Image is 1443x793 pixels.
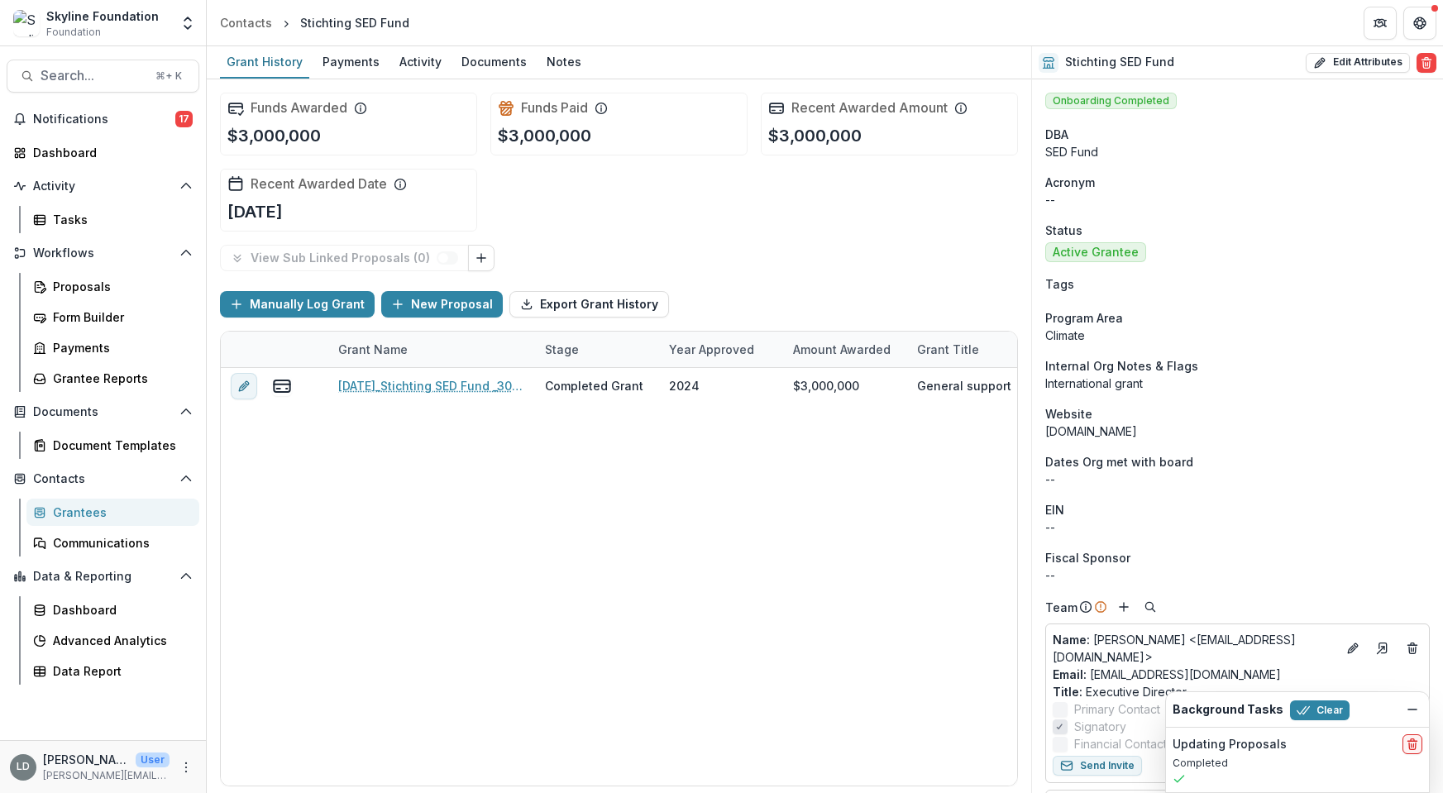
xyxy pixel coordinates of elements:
[26,499,199,526] a: Grantees
[381,291,503,318] button: New Proposal
[1045,309,1123,327] span: Program Area
[7,173,199,199] button: Open Activity
[1053,246,1139,260] span: Active Grantee
[26,365,199,392] a: Grantee Reports
[793,377,859,394] div: $3,000,000
[53,370,186,387] div: Grantee Reports
[46,7,159,25] div: Skyline Foundation
[659,341,764,358] div: Year approved
[393,46,448,79] a: Activity
[1343,638,1363,658] button: Edit
[783,341,901,358] div: Amount Awarded
[26,657,199,685] a: Data Report
[1045,501,1064,518] p: EIN
[1114,597,1134,617] button: Add
[53,632,186,649] div: Advanced Analytics
[1403,7,1436,40] button: Get Help
[1045,471,1430,488] p: --
[1045,126,1068,143] span: DBA
[328,341,418,358] div: Grant Name
[1045,518,1430,536] div: --
[1173,703,1283,717] h2: Background Tasks
[535,332,659,367] div: Stage
[220,245,469,271] button: View Sub Linked Proposals (0)
[540,46,588,79] a: Notes
[7,399,199,425] button: Open Documents
[220,14,272,31] div: Contacts
[1290,700,1350,720] button: Clear
[1053,683,1422,700] p: Executive Director
[176,7,199,40] button: Open entity switcher
[1140,597,1160,617] button: Search
[227,199,283,224] p: [DATE]
[1173,756,1422,771] p: Completed
[1045,143,1430,160] div: SED Fund
[1045,275,1074,293] span: Tags
[251,251,437,265] p: View Sub Linked Proposals ( 0 )
[43,751,129,768] p: [PERSON_NAME]
[540,50,588,74] div: Notes
[455,46,533,79] a: Documents
[659,332,783,367] div: Year approved
[220,50,309,74] div: Grant History
[1402,734,1422,754] button: delete
[43,768,170,783] p: [PERSON_NAME][EMAIL_ADDRESS][DOMAIN_NAME]
[213,11,416,35] nav: breadcrumb
[53,437,186,454] div: Document Templates
[1045,405,1092,423] span: Website
[26,529,199,557] a: Communications
[783,332,907,367] div: Amount Awarded
[1045,549,1130,566] span: Fiscal Sponsor
[272,376,292,396] button: view-payments
[1402,638,1422,658] button: Deletes
[53,308,186,326] div: Form Builder
[33,112,175,127] span: Notifications
[545,377,643,394] div: Completed Grant
[1045,327,1430,344] p: Climate
[7,106,199,132] button: Notifications17
[1417,53,1436,73] button: Delete
[669,377,700,394] div: 2024
[300,14,409,31] div: Stichting SED Fund
[53,339,186,356] div: Payments
[7,563,199,590] button: Open Data & Reporting
[768,123,862,148] p: $3,000,000
[1053,666,1281,683] a: Email: [EMAIL_ADDRESS][DOMAIN_NAME]
[26,206,199,233] a: Tasks
[1053,631,1336,666] a: Name: [PERSON_NAME] <[EMAIL_ADDRESS][DOMAIN_NAME]>
[1364,7,1397,40] button: Partners
[509,291,669,318] button: Export Grant History
[33,246,173,260] span: Workflows
[41,68,146,84] span: Search...
[393,50,448,74] div: Activity
[1065,55,1174,69] h2: Stichting SED Fund
[7,60,199,93] button: Search...
[455,50,533,74] div: Documents
[26,334,199,361] a: Payments
[1045,453,1193,471] span: Dates Org met with board
[1045,191,1430,208] p: --
[53,534,186,552] div: Communications
[17,762,30,772] div: Lisa Dinh
[535,341,589,358] div: Stage
[1402,700,1422,719] button: Dismiss
[1074,700,1160,718] span: Primary Contact
[26,596,199,623] a: Dashboard
[231,373,257,399] button: edit
[521,100,588,116] h2: Funds Paid
[213,11,279,35] a: Contacts
[251,100,347,116] h2: Funds Awarded
[33,179,173,193] span: Activity
[53,211,186,228] div: Tasks
[1045,566,1430,584] div: --
[907,341,989,358] div: Grant Title
[1045,599,1077,616] p: Team
[316,50,386,74] div: Payments
[7,139,199,166] a: Dashboard
[1045,424,1137,438] a: [DOMAIN_NAME]
[316,46,386,79] a: Payments
[1074,718,1126,735] span: Signatory
[907,332,1031,367] div: Grant Title
[251,176,387,192] h2: Recent Awarded Date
